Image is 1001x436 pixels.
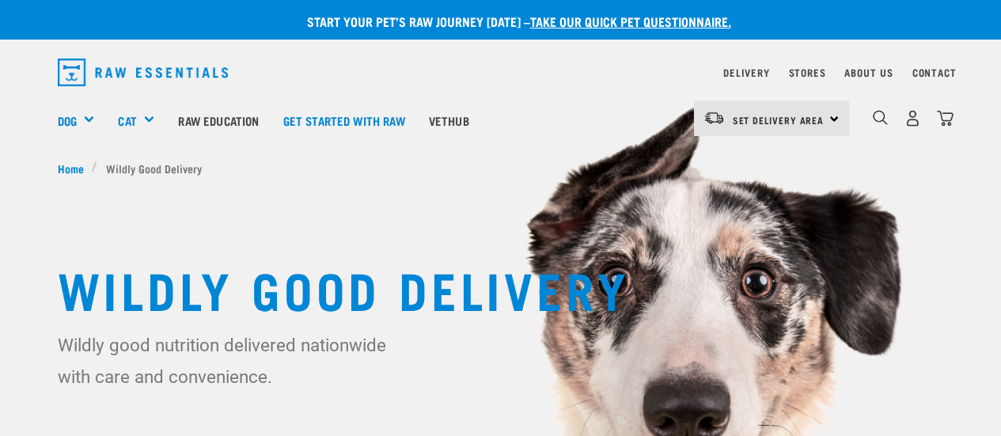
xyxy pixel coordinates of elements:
a: About Us [844,70,893,75]
nav: breadcrumbs [58,160,944,176]
h1: Wildly Good Delivery [58,260,944,317]
img: home-icon-1@2x.png [873,110,888,125]
a: Dog [58,112,77,130]
span: Home [58,160,84,176]
a: Vethub [417,89,481,152]
a: Stores [789,70,826,75]
img: user.png [904,110,921,127]
img: van-moving.png [703,111,725,125]
img: Raw Essentials Logo [58,59,229,86]
nav: dropdown navigation [45,52,957,93]
a: Raw Education [166,89,271,152]
span: Set Delivery Area [733,117,825,123]
img: home-icon@2x.png [937,110,954,127]
a: Delivery [723,70,769,75]
a: Home [58,160,93,176]
a: Get started with Raw [271,89,417,152]
p: Wildly good nutrition delivered nationwide with care and convenience. [58,329,412,392]
a: Cat [118,112,136,130]
a: take our quick pet questionnaire. [530,17,731,25]
a: Contact [912,70,957,75]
